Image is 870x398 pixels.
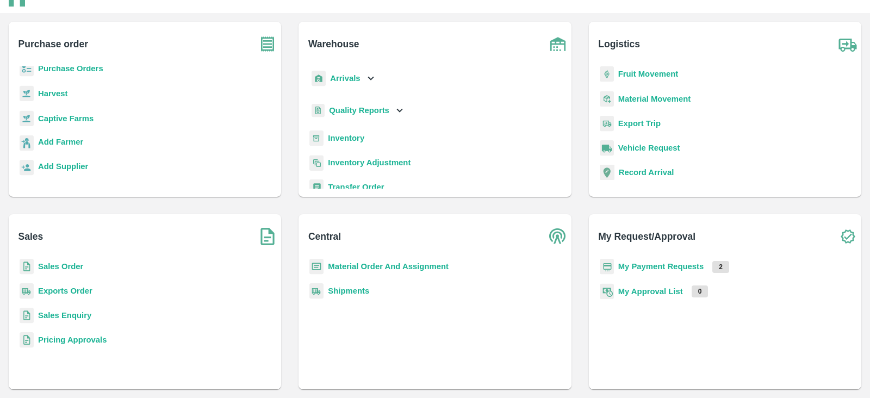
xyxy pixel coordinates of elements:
img: delivery [600,116,614,132]
a: Add Farmer [38,136,83,151]
img: whTransfer [309,179,324,195]
b: Quality Reports [329,106,389,115]
b: Arrivals [330,74,360,83]
a: Captive Farms [38,114,94,123]
a: Export Trip [618,119,661,128]
div: Arrivals [309,66,377,91]
img: reciept [20,61,34,77]
img: check [834,223,861,250]
p: 0 [692,285,709,297]
img: whArrival [312,71,326,86]
b: Logistics [598,36,640,52]
img: supplier [20,160,34,176]
b: Add Supplier [38,162,88,171]
a: Material Order And Assignment [328,262,449,271]
img: shipments [20,283,34,299]
a: Transfer Order [328,183,384,191]
a: Sales Enquiry [38,311,91,320]
img: shipments [309,283,324,299]
img: warehouse [544,30,571,58]
a: Shipments [328,287,369,295]
img: harvest [20,85,34,102]
img: inventory [309,155,324,171]
a: Sales Order [38,262,83,271]
a: Harvest [38,89,67,98]
img: sales [20,308,34,324]
b: Purchase order [18,36,88,52]
img: recordArrival [600,165,614,180]
b: Warehouse [308,36,359,52]
img: vehicle [600,140,614,156]
div: Quality Reports [309,100,406,122]
a: Fruit Movement [618,70,679,78]
a: Purchase Orders [38,64,103,73]
img: fruit [600,66,614,82]
a: Vehicle Request [618,144,680,152]
b: My Request/Approval [598,229,695,244]
a: Exports Order [38,287,92,295]
img: sales [20,332,34,348]
img: soSales [254,223,281,250]
img: sales [20,259,34,275]
img: central [544,223,571,250]
img: harvest [20,110,34,127]
img: whInventory [309,130,324,146]
b: Add Farmer [38,138,83,146]
img: purchase [254,30,281,58]
img: centralMaterial [309,259,324,275]
img: material [600,91,614,107]
a: Record Arrival [619,168,674,177]
img: payment [600,259,614,275]
a: My Approval List [618,287,683,296]
b: Central [308,229,341,244]
a: Inventory Adjustment [328,158,411,167]
a: Add Supplier [38,160,88,175]
a: Inventory [328,134,364,142]
a: My Payment Requests [618,262,704,271]
p: 2 [712,261,729,273]
a: Material Movement [618,95,691,103]
img: farmer [20,135,34,151]
img: qualityReport [312,104,325,117]
img: approval [600,283,614,300]
a: Pricing Approvals [38,335,107,344]
img: truck [834,30,861,58]
b: Sales [18,229,43,244]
